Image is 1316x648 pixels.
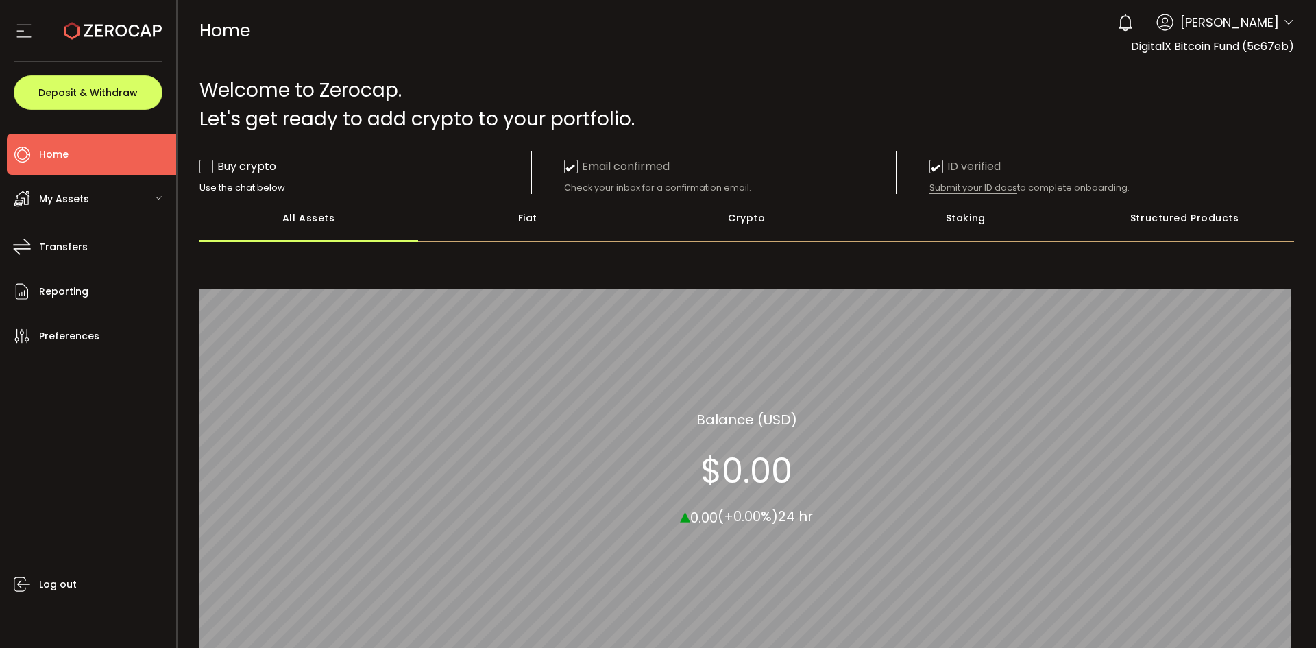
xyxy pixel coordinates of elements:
section: $0.00 [700,450,792,491]
div: to complete onboarding. [929,182,1261,194]
span: Home [199,19,250,43]
span: 24 hr [778,507,813,526]
span: Preferences [39,326,99,346]
span: Home [39,145,69,165]
section: Balance (USD) [696,409,797,429]
span: My Assets [39,189,89,209]
div: Email confirmed [564,158,670,175]
div: Check your inbox for a confirmation email. [564,182,896,194]
span: Transfers [39,237,88,257]
span: Reporting [39,282,88,302]
span: ▴ [680,500,690,529]
div: Staking [856,194,1075,242]
div: Welcome to Zerocap. Let's get ready to add crypto to your portfolio. [199,76,1295,134]
span: Submit your ID docs [929,182,1017,194]
div: Fiat [418,194,637,242]
div: Structured Products [1075,194,1295,242]
div: ID verified [929,158,1001,175]
span: (+0.00%) [718,507,778,526]
span: DigitalX Bitcoin Fund (5c67eb) [1131,38,1294,54]
div: Crypto [637,194,857,242]
span: Log out [39,575,77,595]
span: 0.00 [690,507,718,527]
div: Buy crypto [199,158,276,175]
iframe: Chat Widget [1247,582,1316,648]
div: All Assets [199,194,419,242]
span: Deposit & Withdraw [38,88,138,97]
div: Use the chat below [199,182,531,194]
button: Deposit & Withdraw [14,75,162,110]
span: [PERSON_NAME] [1180,13,1279,32]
